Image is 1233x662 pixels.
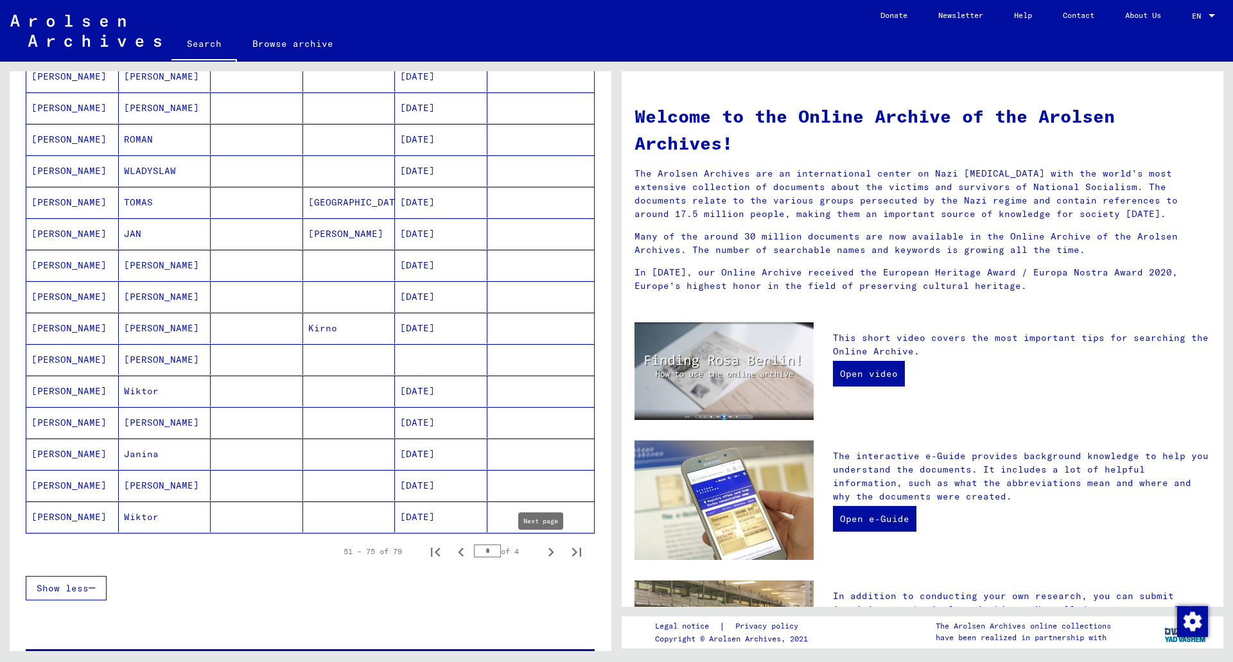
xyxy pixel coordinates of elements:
[303,187,396,218] mat-cell: [GEOGRAPHIC_DATA]
[395,470,487,501] mat-cell: [DATE]
[395,61,487,92] mat-cell: [DATE]
[119,313,211,344] mat-cell: [PERSON_NAME]
[344,546,402,557] div: 51 – 75 of 79
[26,250,119,281] mat-cell: [PERSON_NAME]
[119,218,211,249] mat-cell: JAN
[171,28,237,62] a: Search
[833,449,1211,503] p: The interactive e-Guide provides background knowledge to help you understand the documents. It in...
[395,155,487,186] mat-cell: [DATE]
[936,620,1111,632] p: The Arolsen Archives online collections
[119,376,211,406] mat-cell: Wiktor
[395,124,487,155] mat-cell: [DATE]
[634,322,814,420] img: video.jpg
[1177,606,1208,637] img: Zustimmung ändern
[448,539,474,564] button: Previous page
[833,331,1211,358] p: This short video covers the most important tips for searching the Online Archive.
[26,576,107,600] button: Show less
[26,439,119,469] mat-cell: [PERSON_NAME]
[119,187,211,218] mat-cell: TOMAS
[26,407,119,438] mat-cell: [PERSON_NAME]
[395,376,487,406] mat-cell: [DATE]
[119,501,211,532] mat-cell: Wiktor
[26,376,119,406] mat-cell: [PERSON_NAME]
[634,230,1211,257] p: Many of the around 30 million documents are now available in the Online Archive of the Arolsen Ar...
[119,439,211,469] mat-cell: Janina
[423,539,448,564] button: First page
[1192,11,1201,21] mat-select-trigger: EN
[237,28,349,59] a: Browse archive
[634,440,814,560] img: eguide.jpg
[833,589,1211,643] p: In addition to conducting your own research, you can submit inquiries to the Arolsen Archives. No...
[303,218,396,249] mat-cell: [PERSON_NAME]
[26,187,119,218] mat-cell: [PERSON_NAME]
[833,506,916,532] a: Open e-Guide
[725,620,814,633] a: Privacy policy
[655,620,719,633] a: Legal notice
[26,470,119,501] mat-cell: [PERSON_NAME]
[119,470,211,501] mat-cell: [PERSON_NAME]
[119,124,211,155] mat-cell: ROMAN
[119,281,211,312] mat-cell: [PERSON_NAME]
[303,313,396,344] mat-cell: Kirno
[119,407,211,438] mat-cell: [PERSON_NAME]
[395,407,487,438] mat-cell: [DATE]
[26,92,119,123] mat-cell: [PERSON_NAME]
[395,187,487,218] mat-cell: [DATE]
[26,313,119,344] mat-cell: [PERSON_NAME]
[936,632,1111,643] p: have been realized in partnership with
[37,582,89,594] span: Show less
[395,218,487,249] mat-cell: [DATE]
[833,361,905,387] a: Open video
[26,501,119,532] mat-cell: [PERSON_NAME]
[564,539,590,564] button: Last page
[26,218,119,249] mat-cell: [PERSON_NAME]
[26,155,119,186] mat-cell: [PERSON_NAME]
[1176,605,1207,636] div: Zustimmung ändern
[119,250,211,281] mat-cell: [PERSON_NAME]
[26,124,119,155] mat-cell: [PERSON_NAME]
[474,545,538,557] div: of 4
[538,539,564,564] button: Next page
[119,92,211,123] mat-cell: [PERSON_NAME]
[119,155,211,186] mat-cell: WLADYSLAW
[395,281,487,312] mat-cell: [DATE]
[119,344,211,375] mat-cell: [PERSON_NAME]
[10,15,161,47] img: Arolsen_neg.svg
[1162,616,1210,648] img: yv_logo.png
[26,281,119,312] mat-cell: [PERSON_NAME]
[395,439,487,469] mat-cell: [DATE]
[26,61,119,92] mat-cell: [PERSON_NAME]
[26,344,119,375] mat-cell: [PERSON_NAME]
[395,501,487,532] mat-cell: [DATE]
[119,61,211,92] mat-cell: [PERSON_NAME]
[655,633,814,645] p: Copyright © Arolsen Archives, 2021
[395,250,487,281] mat-cell: [DATE]
[655,620,814,633] div: |
[634,103,1211,157] h1: Welcome to the Online Archive of the Arolsen Archives!
[634,266,1211,293] p: In [DATE], our Online Archive received the European Heritage Award / Europa Nostra Award 2020, Eu...
[395,92,487,123] mat-cell: [DATE]
[395,313,487,344] mat-cell: [DATE]
[634,167,1211,221] p: The Arolsen Archives are an international center on Nazi [MEDICAL_DATA] with the world’s most ext...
